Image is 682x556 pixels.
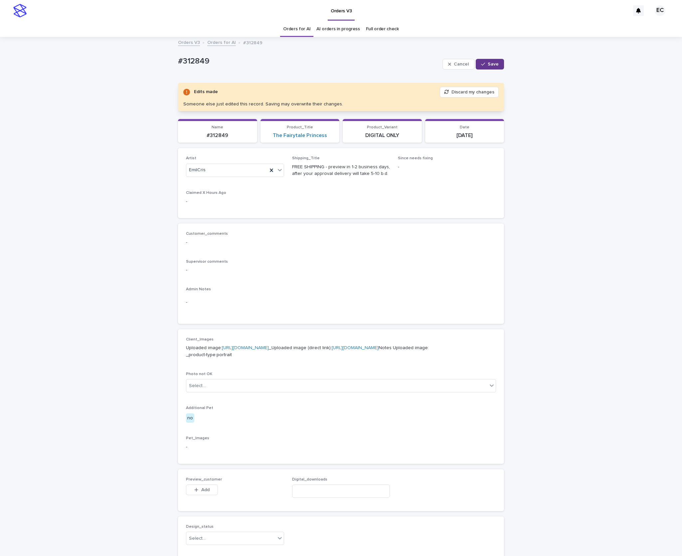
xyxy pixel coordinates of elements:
[398,164,496,171] p: -
[186,525,214,529] span: Design_status
[442,59,474,69] button: Cancel
[189,382,206,389] div: Select...
[189,167,206,174] span: EmilCris
[366,21,399,37] a: Full order check
[207,38,236,46] a: Orders for AI
[488,62,499,67] span: Save
[287,125,313,129] span: Product_Title
[186,287,211,291] span: Admin Notes
[429,132,500,139] p: [DATE]
[186,444,496,451] p: -
[201,487,210,492] span: Add
[440,87,499,97] button: Discard my changes
[186,156,196,160] span: Artist
[212,125,223,129] span: Name
[182,132,253,139] p: #312849
[476,59,504,69] button: Save
[243,39,262,46] p: #312849
[273,132,327,139] a: The Fairytale Princess
[189,535,206,542] div: Select...
[292,156,320,160] span: Shipping_Title
[222,346,269,350] a: [URL][DOMAIN_NAME]
[186,191,226,195] span: Claimed X Hours Ago
[186,345,496,358] p: Uploaded image: _Uploaded image (direct link): Notes Uploaded image: _product-type:portrait
[367,125,398,129] span: Product_Variant
[186,478,222,482] span: Preview_customer
[186,198,284,205] p: -
[186,406,213,410] span: Additional Pet
[186,260,228,264] span: Supervisor comments
[332,346,379,350] a: [URL][DOMAIN_NAME]
[292,478,327,482] span: Digital_downloads
[398,156,433,160] span: Since needs fixing
[186,299,496,306] p: -
[283,21,310,37] a: Orders for AI
[186,485,218,495] button: Add
[178,57,440,66] p: #312849
[178,38,200,46] a: Orders V3
[454,62,469,67] span: Cancel
[655,5,665,16] div: EC
[186,232,228,236] span: Customer_comments
[183,101,343,107] div: Someone else just edited this record. Saving may overwrite their changes.
[186,413,194,423] div: no
[347,132,418,139] p: DIGITAL ONLY
[194,88,218,96] div: Edits made
[186,239,496,246] p: -
[13,4,27,17] img: stacker-logo-s-only.png
[316,21,360,37] a: AI orders in progress
[460,125,469,129] span: Date
[186,267,496,274] p: -
[186,436,209,440] span: Pet_Images
[292,164,390,178] p: FREE SHIPPING - preview in 1-2 business days, after your approval delivery will take 5-10 b.d.
[186,372,212,376] span: Photo not OK
[186,338,214,342] span: Client_Images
